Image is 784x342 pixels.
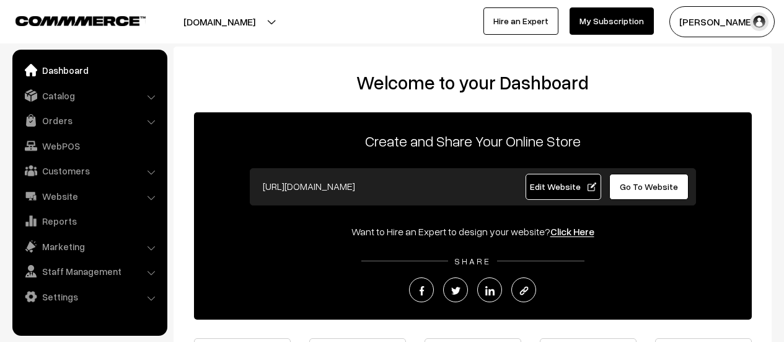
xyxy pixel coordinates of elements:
[15,260,163,282] a: Staff Management
[15,59,163,81] a: Dashboard
[620,181,678,192] span: Go To Website
[15,160,163,182] a: Customers
[526,174,601,200] a: Edit Website
[15,84,163,107] a: Catalog
[15,12,124,27] a: COMMMERCE
[15,135,163,157] a: WebPOS
[15,185,163,207] a: Website
[669,6,775,37] button: [PERSON_NAME]
[483,7,558,35] a: Hire an Expert
[194,130,752,152] p: Create and Share Your Online Store
[750,12,769,31] img: user
[15,210,163,232] a: Reports
[15,109,163,132] a: Orders
[140,6,299,37] button: [DOMAIN_NAME]
[15,16,146,25] img: COMMMERCE
[550,225,594,238] a: Click Here
[194,224,752,239] div: Want to Hire an Expert to design your website?
[609,174,689,200] a: Go To Website
[530,181,596,192] span: Edit Website
[448,256,497,266] span: SHARE
[570,7,654,35] a: My Subscription
[15,235,163,258] a: Marketing
[15,286,163,308] a: Settings
[186,71,759,94] h2: Welcome to your Dashboard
